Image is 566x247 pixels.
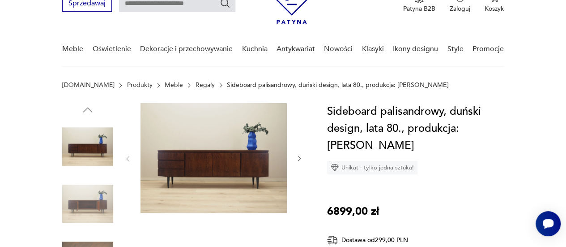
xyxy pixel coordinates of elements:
img: Zdjęcie produktu Sideboard palisandrowy, duński design, lata 80., produkcja: Dania [62,121,113,172]
img: Zdjęcie produktu Sideboard palisandrowy, duński design, lata 80., produkcja: Dania [140,103,287,213]
a: Promocje [472,32,504,66]
a: Meble [62,32,83,66]
a: Klasyki [362,32,384,66]
a: Nowości [324,32,353,66]
iframe: Smartsupp widget button [536,211,561,236]
p: Koszyk [485,4,504,13]
a: [DOMAIN_NAME] [62,82,115,89]
h1: Sideboard palisandrowy, duński design, lata 80., produkcja: [PERSON_NAME] [327,103,504,154]
p: Sideboard palisandrowy, duński design, lata 80., produkcja: [PERSON_NAME] [227,82,449,89]
a: Meble [165,82,183,89]
img: Ikona diamentu [331,164,339,172]
img: Zdjęcie produktu Sideboard palisandrowy, duński design, lata 80., produkcja: Dania [62,178,113,230]
p: Patyna B2B [403,4,435,13]
img: Ikona dostawy [327,234,338,246]
a: Kuchnia [242,32,267,66]
a: Dekoracje i przechowywanie [140,32,233,66]
p: 6899,00 zł [327,203,379,220]
div: Unikat - tylko jedna sztuka! [327,161,417,174]
a: Antykwariat [277,32,315,66]
a: Sprzedawaj [62,1,112,7]
a: Produkty [127,82,153,89]
p: Zaloguj [450,4,470,13]
a: Oświetlenie [93,32,131,66]
a: Ikony designu [393,32,438,66]
a: Style [447,32,463,66]
a: Regały [196,82,215,89]
div: Dostawa od 299,00 PLN [327,234,434,246]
